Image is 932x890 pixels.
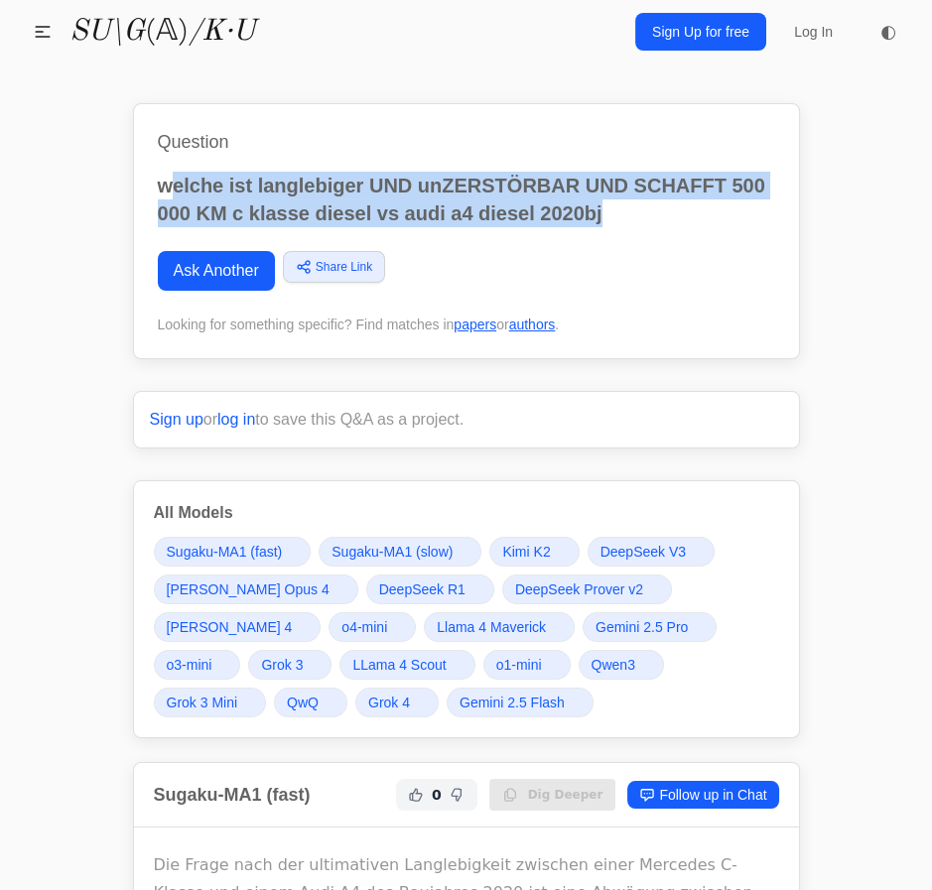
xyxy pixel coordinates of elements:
span: [PERSON_NAME] Opus 4 [167,579,330,599]
a: authors [509,317,556,332]
h1: Question [158,128,775,156]
a: Kimi K2 [489,537,579,567]
a: Gemini 2.5 Flash [447,688,594,717]
a: [PERSON_NAME] 4 [154,612,322,642]
span: Share Link [316,258,372,276]
a: Sign Up for free [635,13,766,51]
button: ◐ [868,12,908,52]
a: [PERSON_NAME] Opus 4 [154,574,358,604]
p: or to save this Q&A as a project. [150,408,783,432]
span: o3-mini [167,655,212,675]
span: DeepSeek R1 [379,579,466,599]
a: o3-mini [154,650,241,680]
a: Grok 3 [248,650,332,680]
span: Llama 4 Maverick [437,617,546,637]
a: LLama 4 Scout [339,650,474,680]
a: Log In [782,14,845,50]
span: o1-mini [496,655,542,675]
a: DeepSeek R1 [366,574,494,604]
h3: All Models [154,501,779,525]
span: Sugaku-MA1 (fast) [167,542,283,562]
a: Follow up in Chat [627,781,778,809]
span: Gemini 2.5 Pro [596,617,688,637]
a: Grok 4 [355,688,439,717]
span: o4-mini [341,617,387,637]
span: 0 [432,785,442,805]
div: Looking for something specific? Find matches in or . [158,315,775,334]
span: LLama 4 Scout [352,655,446,675]
a: Grok 3 Mini [154,688,267,717]
a: QwQ [274,688,347,717]
p: welche ist langlebiger UND unZERSTÖRBAR UND SCHAFFT 500 000 KM c klasse diesel vs audi a4 diesel ... [158,172,775,227]
a: Gemini 2.5 Pro [583,612,717,642]
span: Kimi K2 [502,542,550,562]
a: Llama 4 Maverick [424,612,575,642]
a: Qwen3 [579,650,664,680]
span: Grok 3 [261,655,303,675]
a: SU\G(𝔸)/K·U [69,14,255,50]
a: Ask Another [158,251,275,291]
i: SU\G [69,17,145,47]
span: Gemini 2.5 Flash [460,693,565,712]
a: DeepSeek V3 [588,537,715,567]
button: Not Helpful [446,783,469,807]
a: log in [217,411,255,428]
span: QwQ [287,693,319,712]
a: o1-mini [483,650,571,680]
span: Grok 4 [368,693,410,712]
a: Sign up [150,411,203,428]
span: DeepSeek Prover v2 [515,579,643,599]
h2: Sugaku-MA1 (fast) [154,781,311,809]
a: Sugaku-MA1 (slow) [319,537,481,567]
button: Helpful [404,783,428,807]
span: ◐ [880,23,896,41]
a: Sugaku-MA1 (fast) [154,537,312,567]
span: Sugaku-MA1 (slow) [332,542,453,562]
span: Grok 3 Mini [167,693,238,712]
a: o4-mini [329,612,416,642]
i: /K·U [189,17,255,47]
a: DeepSeek Prover v2 [502,574,672,604]
span: DeepSeek V3 [600,542,686,562]
span: [PERSON_NAME] 4 [167,617,293,637]
span: Qwen3 [592,655,635,675]
a: papers [454,317,496,332]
